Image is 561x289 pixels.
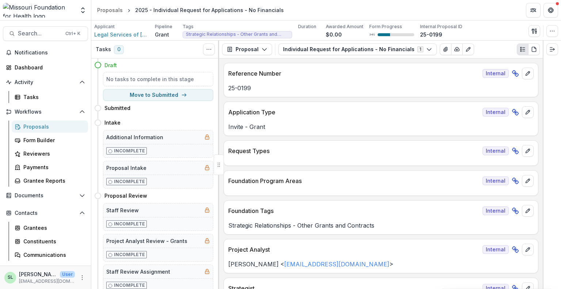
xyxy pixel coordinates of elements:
span: Workflows [15,109,76,115]
div: Proposals [97,6,123,14]
p: Reference Number [228,69,480,78]
span: 0 [114,45,124,54]
h4: Submitted [104,104,130,112]
a: Proposals [12,121,88,133]
p: Foundation Program Areas [228,176,480,185]
p: Incomplete [114,178,145,185]
button: edit [522,68,534,79]
a: Proposals [94,5,126,15]
p: [PERSON_NAME] < > [228,260,534,269]
a: Payments [12,161,88,173]
div: Form Builder [23,136,82,144]
span: Search... [18,30,61,37]
p: 25-0199 [228,84,534,92]
button: Open Workflows [3,106,88,118]
div: Communications [23,251,82,259]
button: Expand right [546,43,558,55]
a: [EMAIL_ADDRESS][DOMAIN_NAME] [284,261,389,268]
div: Constituents [23,237,82,245]
p: [PERSON_NAME] [19,270,57,278]
span: Internal [482,206,509,215]
p: 34 % [369,32,375,37]
p: Internal Proposal ID [420,23,462,30]
button: Open Documents [3,190,88,201]
button: Search... [3,26,88,41]
h5: Proposal Intake [106,164,146,172]
p: Pipeline [155,23,172,30]
button: edit [522,145,534,157]
div: Dashboard [15,64,82,71]
span: Internal [482,176,509,185]
p: Form Progress [369,23,402,30]
a: Grantee Reports [12,175,88,187]
button: Open Activity [3,76,88,88]
a: Form Builder [12,134,88,146]
div: Reviewers [23,150,82,157]
p: Duration [298,23,316,30]
button: edit [522,244,534,255]
h3: Tasks [96,46,111,53]
span: Documents [15,193,76,199]
button: Notifications [3,47,88,58]
h5: Staff Review [106,206,139,214]
button: Open Contacts [3,207,88,219]
p: Incomplete [114,282,145,289]
div: Proposals [23,123,82,130]
h4: Draft [104,61,117,69]
span: Internal [482,108,509,117]
h4: Intake [104,119,121,126]
span: Contacts [15,210,76,216]
a: Legal Services of [GEOGRAPHIC_DATA][US_STATE], Inc. [94,31,149,38]
button: edit [522,205,534,217]
div: Payments [23,163,82,171]
button: Edit as form [462,43,474,55]
button: Proposal [222,43,272,55]
div: Grantees [23,224,82,232]
button: More [78,273,87,282]
p: [EMAIL_ADDRESS][DOMAIN_NAME] [19,278,75,285]
span: Internal [482,69,509,78]
p: Applicant [94,23,115,30]
a: Reviewers [12,148,88,160]
p: Incomplete [114,148,145,154]
h5: Additional Information [106,133,163,141]
button: Move to Submitted [103,89,213,101]
span: Internal [482,147,509,155]
p: User [60,271,75,278]
p: Foundation Tags [228,206,480,215]
p: Request Types [228,147,480,155]
div: Sada Lindsey [8,275,13,280]
div: Grantee Reports [23,177,82,185]
nav: breadcrumb [94,5,287,15]
p: Incomplete [114,251,145,258]
p: $0.00 [326,31,342,38]
a: Communications [12,249,88,261]
span: Internal [482,245,509,254]
span: Strategic Relationships - Other Grants and Contracts [186,32,289,37]
button: Get Help [543,3,558,18]
button: Plaintext view [517,43,528,55]
h5: No tasks to complete in this stage [106,75,210,83]
button: edit [522,175,534,187]
p: Awarded Amount [326,23,363,30]
button: Open Data & Reporting [3,264,88,275]
h5: Staff Review Assignment [106,268,170,275]
span: Notifications [15,50,85,56]
p: Invite - Grant [228,122,534,131]
p: Project Analyst [228,245,480,254]
button: Individual Request for Applications - No Financials1 [278,43,437,55]
p: Strategic Relationships - Other Grants and Contracts [228,221,534,230]
img: Missouri Foundation for Health logo [3,3,75,18]
button: Open entity switcher [78,3,88,18]
button: Partners [526,3,541,18]
button: View Attached Files [440,43,451,55]
p: Incomplete [114,221,145,227]
div: 2025 - Individual Request for Applications - No Financials [135,6,284,14]
h4: Proposal Review [104,192,147,199]
h5: Project Analyst Review - Grants [106,237,187,245]
a: Grantees [12,222,88,234]
p: Grant [155,31,169,38]
button: Toggle View Cancelled Tasks [203,43,215,55]
p: Application Type [228,108,480,117]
